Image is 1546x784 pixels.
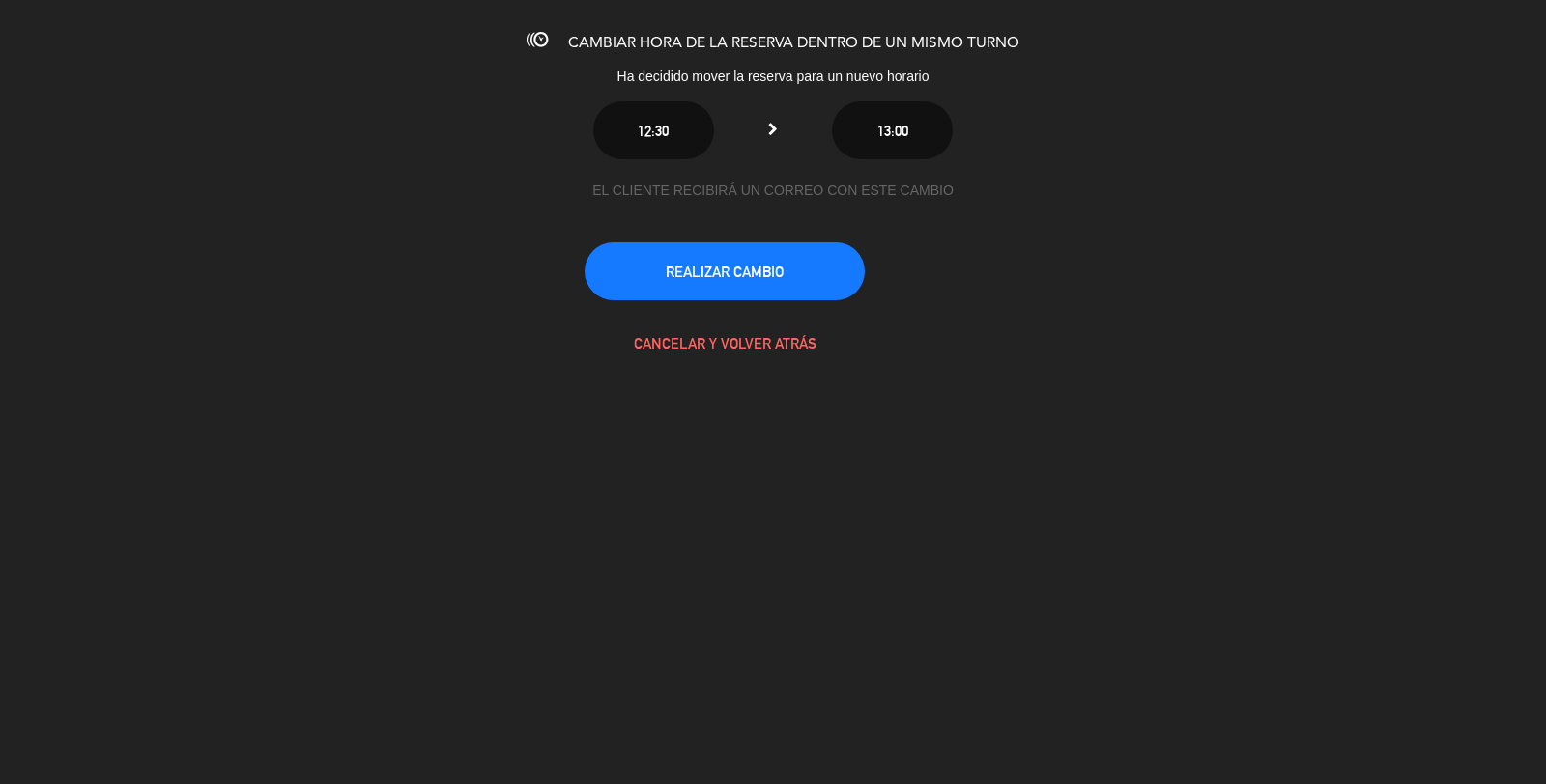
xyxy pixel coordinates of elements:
button: REALIZAR CAMBIO [585,242,865,300]
button: CANCELAR Y VOLVER ATRÁS [585,314,865,372]
button: 12:30 [593,101,714,159]
button: 13:00 [832,101,953,159]
span: 12:30 [638,123,669,139]
span: 13:00 [877,123,908,139]
div: Ha decidido mover la reserva para un nuevo horario [454,66,1092,88]
div: EL CLIENTE RECIBIRÁ UN CORREO CON ESTE CAMBIO [585,180,961,202]
span: CAMBIAR HORA DE LA RESERVA DENTRO DE UN MISMO TURNO [568,36,1019,51]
